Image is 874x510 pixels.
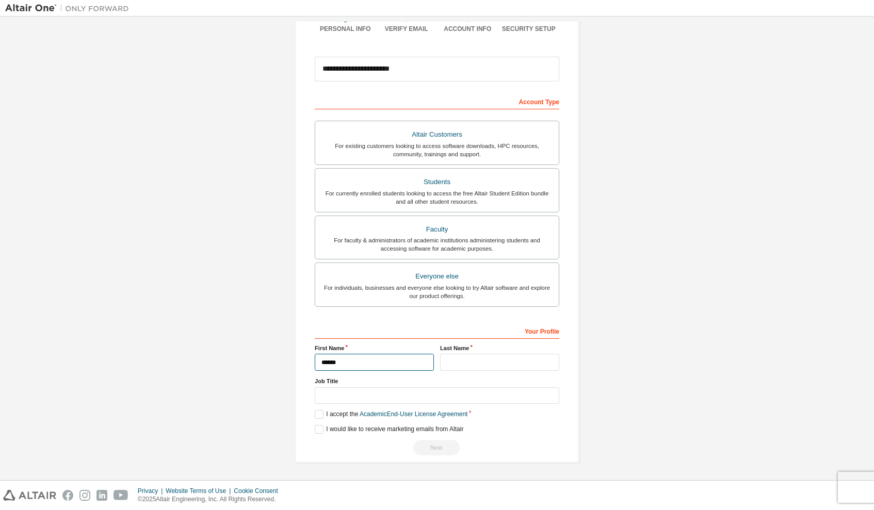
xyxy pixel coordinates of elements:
[3,490,56,501] img: altair_logo.svg
[5,3,134,13] img: Altair One
[138,495,284,504] p: © 2025 Altair Engineering, Inc. All Rights Reserved.
[166,487,234,495] div: Website Terms of Use
[360,410,467,418] a: Academic End-User License Agreement
[114,490,128,501] img: youtube.svg
[315,425,463,434] label: I would like to receive marketing emails from Altair
[315,377,559,385] label: Job Title
[321,189,553,206] div: For currently enrolled students looking to access the free Altair Student Edition bundle and all ...
[321,142,553,158] div: For existing customers looking to access software downloads, HPC resources, community, trainings ...
[440,344,559,352] label: Last Name
[315,410,467,419] label: I accept the
[62,490,73,501] img: facebook.svg
[321,269,553,284] div: Everyone else
[321,284,553,300] div: For individuals, businesses and everyone else looking to try Altair software and explore our prod...
[315,344,434,352] label: First Name
[376,25,438,33] div: Verify Email
[315,322,559,339] div: Your Profile
[437,25,498,33] div: Account Info
[138,487,166,495] div: Privacy
[96,490,107,501] img: linkedin.svg
[315,93,559,109] div: Account Type
[321,236,553,253] div: For faculty & administrators of academic institutions administering students and accessing softwa...
[234,487,284,495] div: Cookie Consent
[321,222,553,237] div: Faculty
[315,25,376,33] div: Personal Info
[321,175,553,189] div: Students
[498,25,560,33] div: Security Setup
[315,440,559,455] div: Read and acccept EULA to continue
[321,127,553,142] div: Altair Customers
[79,490,90,501] img: instagram.svg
